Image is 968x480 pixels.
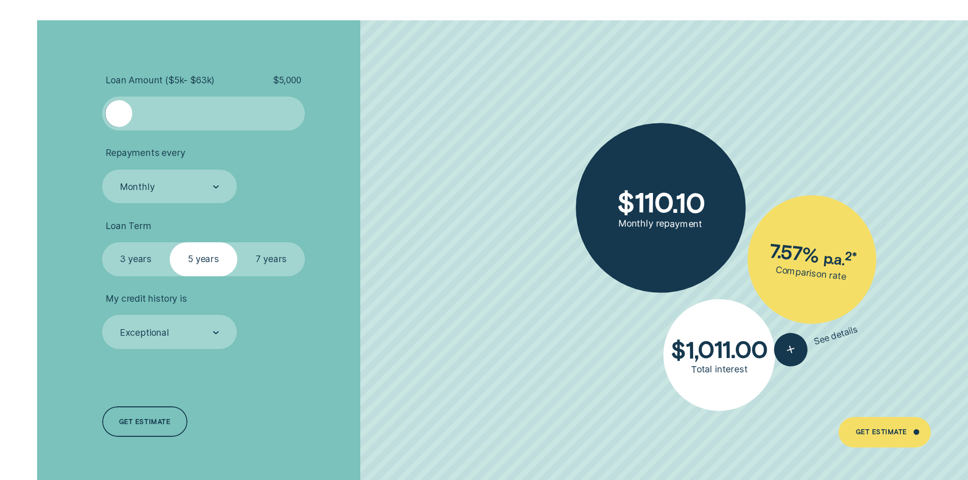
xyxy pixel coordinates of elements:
span: Loan Amount ( $5k - $63k ) [106,75,214,86]
span: My credit history is [106,293,186,304]
label: 7 years [237,242,305,276]
span: Loan Term [106,220,151,232]
button: See details [770,313,863,370]
span: See details [813,324,859,347]
label: 5 years [170,242,237,276]
div: Monthly [120,181,155,193]
a: Get estimate [102,406,188,437]
div: Exceptional [120,327,169,338]
span: $ 5,000 [273,75,301,86]
label: 3 years [102,242,170,276]
span: Repayments every [106,147,185,158]
a: Get Estimate [838,417,930,447]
